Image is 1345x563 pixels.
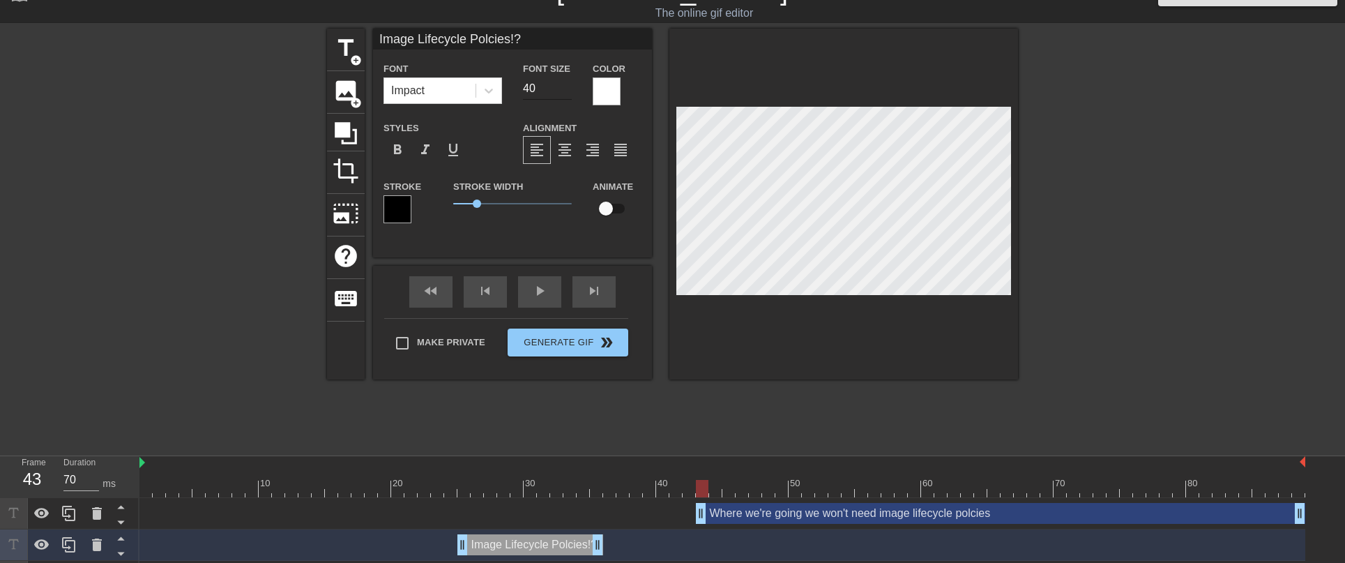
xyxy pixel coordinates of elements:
div: 70 [1055,476,1067,490]
span: skip_next [586,283,602,299]
label: Font Size [523,62,570,76]
label: Alignment [523,121,577,135]
button: Generate Gif [508,329,628,356]
span: drag_handle [591,538,605,552]
span: drag_handle [1293,506,1307,520]
span: add_circle [350,54,362,66]
div: Frame [11,456,53,497]
div: 40 [658,476,670,490]
div: 43 [22,467,43,492]
label: Duration [63,459,96,467]
span: help [333,243,359,269]
div: ms [102,476,116,491]
span: format_align_right [584,142,601,158]
span: photo_size_select_large [333,200,359,227]
div: 20 [393,476,405,490]
span: crop [333,158,359,184]
label: Animate [593,180,633,194]
span: double_arrow [598,334,615,351]
span: add_circle [350,97,362,109]
span: drag_handle [694,506,708,520]
div: 10 [260,476,273,490]
label: Styles [383,121,419,135]
span: play_arrow [531,283,548,299]
span: Make Private [417,336,485,350]
label: Stroke [383,180,421,194]
div: 50 [790,476,803,490]
span: format_align_left [529,142,545,158]
span: title [333,35,359,61]
span: format_align_justify [612,142,629,158]
span: keyboard [333,285,359,312]
div: The online gif editor [455,5,953,22]
span: format_bold [389,142,406,158]
label: Stroke Width [453,180,523,194]
label: Font [383,62,408,76]
span: image [333,77,359,104]
span: Generate Gif [513,334,623,351]
div: 30 [525,476,538,490]
div: Impact [391,82,425,99]
span: fast_rewind [423,283,439,299]
span: format_align_center [556,142,573,158]
label: Color [593,62,625,76]
span: format_underline [445,142,462,158]
span: drag_handle [455,538,469,552]
span: format_italic [417,142,434,158]
img: bound-end.png [1300,456,1305,467]
div: 60 [922,476,935,490]
span: skip_previous [477,283,494,299]
div: 80 [1187,476,1200,490]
